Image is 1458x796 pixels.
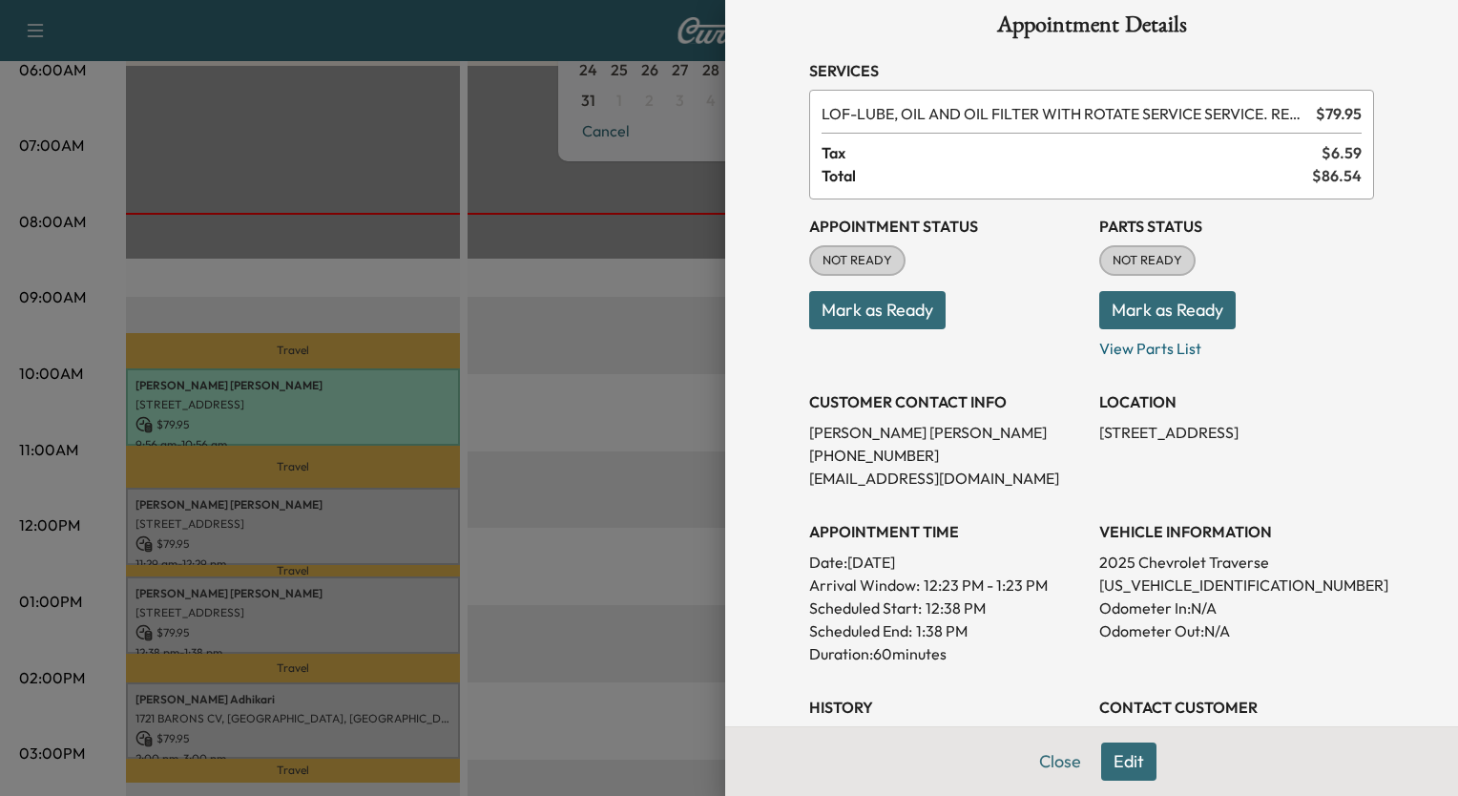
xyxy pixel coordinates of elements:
[1316,102,1362,125] span: $ 79.95
[916,619,968,642] p: 1:38 PM
[809,444,1084,467] p: [PHONE_NUMBER]
[822,141,1322,164] span: Tax
[809,467,1084,490] p: [EMAIL_ADDRESS][DOMAIN_NAME]
[1322,141,1362,164] span: $ 6.59
[809,421,1084,444] p: [PERSON_NAME] [PERSON_NAME]
[1099,619,1374,642] p: Odometer Out: N/A
[1099,291,1236,329] button: Mark as Ready
[1099,329,1374,360] p: View Parts List
[811,251,904,270] span: NOT READY
[809,13,1374,44] h1: Appointment Details
[809,597,922,619] p: Scheduled Start:
[822,102,1308,125] span: LUBE, OIL AND OIL FILTER WITH ROTATE SERVICE SERVICE. RESET OIL LIFE MONITOR. HAZARDOUS WASTE FEE...
[809,390,1084,413] h3: CUSTOMER CONTACT INFO
[822,164,1312,187] span: Total
[1101,251,1194,270] span: NOT READY
[1099,551,1374,574] p: 2025 Chevrolet Traverse
[1099,215,1374,238] h3: Parts Status
[1099,696,1374,719] h3: CONTACT CUSTOMER
[809,215,1084,238] h3: Appointment Status
[926,597,986,619] p: 12:38 PM
[809,551,1084,574] p: Date: [DATE]
[809,291,946,329] button: Mark as Ready
[809,619,912,642] p: Scheduled End:
[1099,574,1374,597] p: [US_VEHICLE_IDENTIFICATION_NUMBER]
[1099,597,1374,619] p: Odometer In: N/A
[809,696,1084,719] h3: History
[924,574,1048,597] span: 12:23 PM - 1:23 PM
[809,642,1084,665] p: Duration: 60 minutes
[809,574,1084,597] p: Arrival Window:
[1312,164,1362,187] span: $ 86.54
[1099,520,1374,543] h3: VEHICLE INFORMATION
[1099,390,1374,413] h3: LOCATION
[809,520,1084,543] h3: APPOINTMENT TIME
[1101,743,1156,781] button: Edit
[1099,421,1374,444] p: [STREET_ADDRESS]
[809,59,1374,82] h3: Services
[1027,743,1093,781] button: Close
